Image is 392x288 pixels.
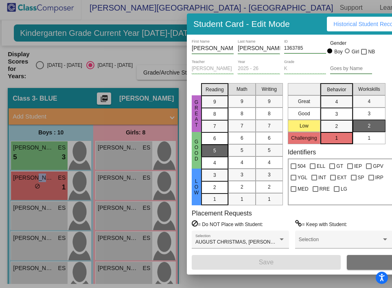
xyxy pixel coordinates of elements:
span: 504 [298,161,306,171]
span: SP [358,173,364,182]
span: 2 [268,183,271,191]
label: = Do NOT Place with Student: [192,220,263,228]
span: 1 [241,196,243,203]
mat-label: Gender [330,40,372,47]
input: year [238,66,280,72]
span: 4 [213,159,216,167]
span: Great [193,99,200,128]
span: 4 [335,98,338,106]
span: 3 [213,171,216,179]
span: 2 [335,123,338,130]
span: 7 [213,123,216,130]
span: GPV [373,161,383,171]
span: Reading [206,86,224,93]
span: 4 [368,98,371,105]
span: LG [341,184,347,194]
span: 8 [268,110,271,117]
span: 1 [368,134,371,142]
span: ELL [317,161,325,171]
span: Behavior [327,86,346,93]
span: MED [298,184,309,194]
span: 3 [335,110,338,118]
span: Workskills [358,86,380,93]
span: Good [193,139,200,162]
span: 7 [241,122,243,130]
h3: Student Card - Edit Mode [193,19,290,29]
span: 1 [213,196,216,203]
span: IEP [354,161,362,171]
input: teacher [192,66,234,72]
span: 2 [213,184,216,191]
span: 3 [368,110,371,117]
span: 4 [241,159,243,166]
span: IRP [375,173,383,182]
span: Math [237,86,247,93]
span: 6 [213,135,216,142]
input: Enter ID [284,46,326,51]
div: Girl [351,48,359,55]
span: 6 [268,134,271,142]
button: Save [192,255,341,270]
span: 6 [241,134,243,142]
span: Writing [262,86,277,93]
span: RRE [320,184,330,194]
span: 2 [368,122,371,130]
label: Identifiers [288,148,316,156]
span: 7 [268,122,271,130]
input: grade [284,66,326,72]
span: Save [259,259,274,266]
span: 3 [241,171,243,178]
span: YGL [298,173,307,182]
span: 2 [241,183,243,191]
span: INT [318,173,326,182]
span: 8 [241,110,243,117]
span: 3 [268,171,271,178]
span: EXT [337,173,346,182]
span: Low [193,178,200,196]
span: 9 [268,98,271,105]
span: NB [368,47,375,57]
span: 4 [268,159,271,166]
span: 1 [268,196,271,203]
span: 5 [268,147,271,154]
label: = Keep with Student: [295,220,347,228]
span: 9 [213,98,216,106]
span: 5 [241,147,243,154]
div: Boy [334,48,343,55]
span: GT [336,161,343,171]
span: AUGUST CHRISTMAS, [PERSON_NAME] [195,239,289,245]
span: 1 [335,134,338,142]
span: 9 [241,98,243,105]
label: Placement Requests [192,209,252,217]
span: 8 [213,110,216,118]
span: 5 [213,147,216,154]
input: goes by name [330,66,372,72]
